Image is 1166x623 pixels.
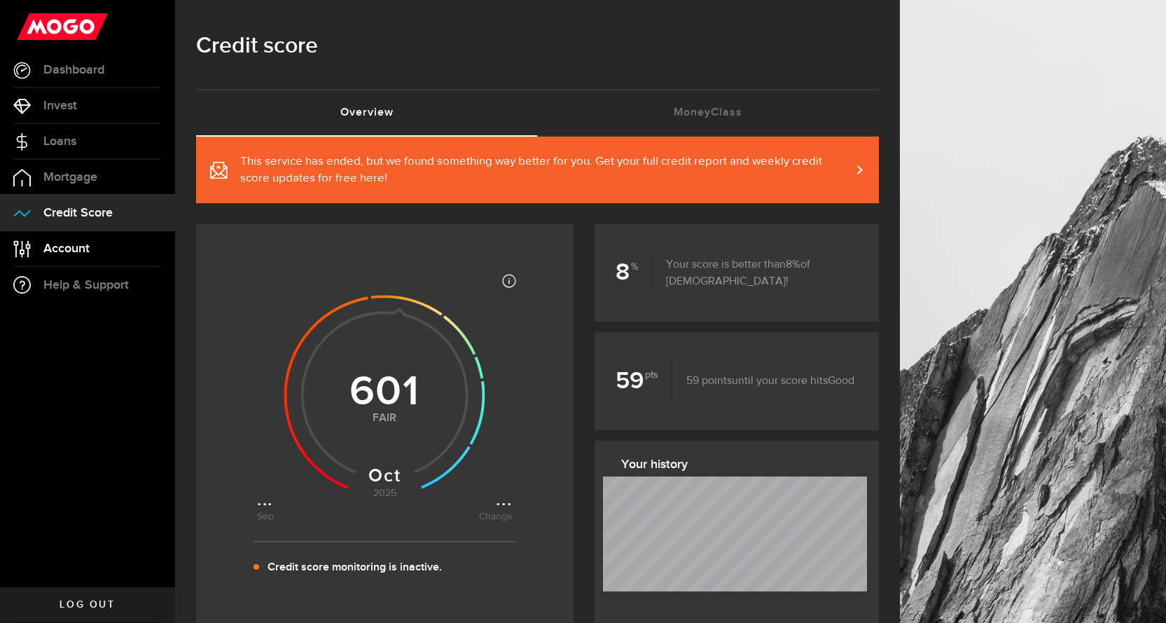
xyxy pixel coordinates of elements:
[621,453,862,476] h3: Your history
[196,89,879,137] ul: Tabs Navigation
[786,259,800,271] span: 8
[11,6,53,48] button: Open LiveChat chat widget
[196,90,538,135] a: Overview
[60,600,115,610] span: Log out
[43,279,129,292] span: Help & Support
[828,376,854,387] span: Good
[43,207,113,219] span: Credit Score
[616,362,672,400] b: 59
[43,242,90,255] span: Account
[616,254,652,292] b: 8
[43,135,76,148] span: Loans
[196,28,879,64] h1: Credit score
[196,137,879,203] a: This service has ended, but we found something way better for you. Get your full credit report an...
[538,90,880,135] a: MoneyClass
[672,373,854,390] p: until your score hits
[268,559,442,576] p: Credit score monitoring is inactive.
[43,100,77,112] span: Invest
[686,376,732,387] span: 59 points
[240,153,851,187] span: This service has ended, but we found something way better for you. Get your full credit report an...
[652,256,858,290] p: Your score is better than of [DEMOGRAPHIC_DATA]!
[43,171,97,184] span: Mortgage
[43,64,104,76] span: Dashboard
